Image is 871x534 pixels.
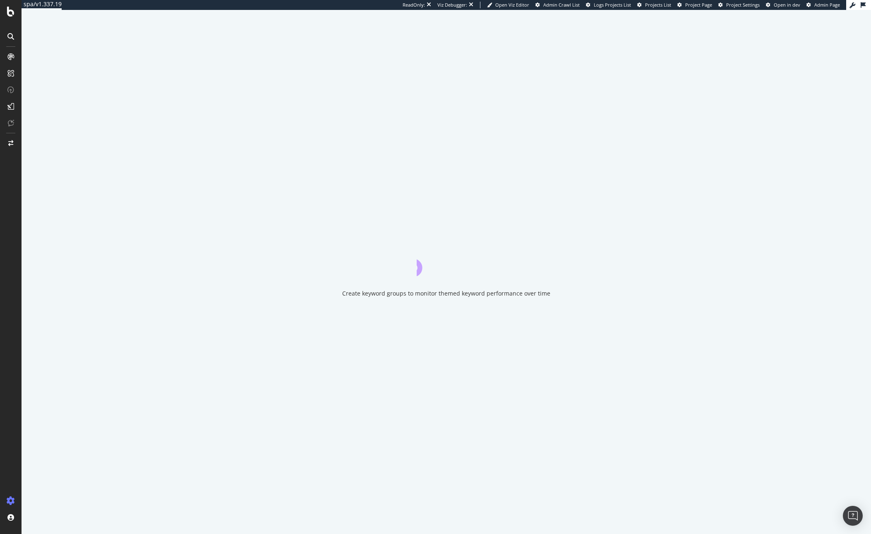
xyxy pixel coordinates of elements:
span: Open in dev [774,2,800,8]
div: Create keyword groups to monitor themed keyword performance over time [342,289,550,298]
span: Project Page [685,2,712,8]
span: Open Viz Editor [495,2,529,8]
div: ReadOnly: [403,2,425,8]
div: Viz Debugger: [437,2,467,8]
a: Logs Projects List [586,2,631,8]
div: Open Intercom Messenger [843,506,863,526]
a: Admin Crawl List [535,2,580,8]
div: animation [417,246,476,276]
span: Admin Crawl List [543,2,580,8]
a: Project Page [677,2,712,8]
a: Projects List [637,2,671,8]
a: Open Viz Editor [487,2,529,8]
span: Project Settings [726,2,760,8]
a: Open in dev [766,2,800,8]
span: Projects List [645,2,671,8]
a: Project Settings [718,2,760,8]
a: Admin Page [806,2,840,8]
span: Logs Projects List [594,2,631,8]
span: Admin Page [814,2,840,8]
